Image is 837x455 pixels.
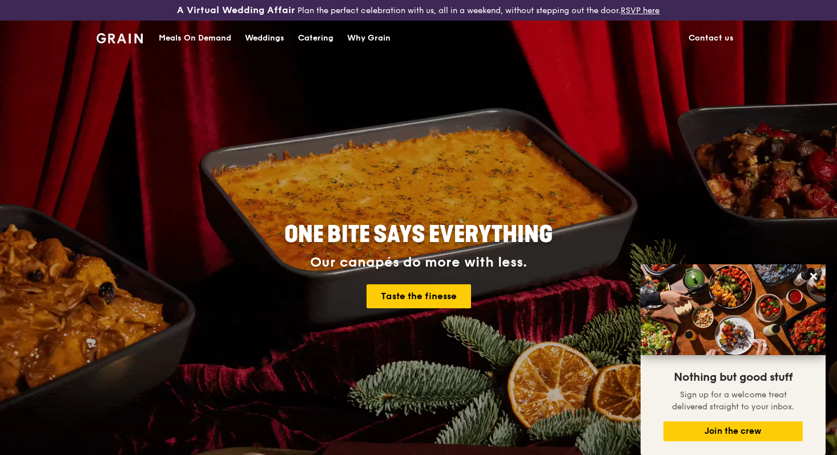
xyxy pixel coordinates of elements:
a: GrainGrain [96,20,143,54]
div: Our canapés do more with less. [213,255,624,271]
span: Sign up for a welcome treat delivered straight to your inbox. [672,390,794,412]
a: Weddings [238,21,291,55]
a: Why Grain [340,21,397,55]
a: Catering [291,21,340,55]
div: Weddings [245,21,284,55]
h3: A Virtual Wedding Affair [177,5,295,16]
div: Catering [298,21,333,55]
a: RSVP here [621,6,659,15]
div: Meals On Demand [159,21,231,55]
div: Plan the perfect celebration with us, all in a weekend, without stepping out the door. [139,5,697,16]
a: Contact us [682,21,741,55]
span: ONE BITE SAYS EVERYTHING [284,221,553,248]
button: Join the crew [663,421,803,441]
div: Why Grain [347,21,391,55]
img: Grain [96,33,143,43]
span: Nothing but good stuff [674,371,792,384]
a: Taste the finesse [367,284,471,308]
img: DSC07876-Edit02-Large.jpeg [641,264,826,355]
button: Close [804,267,823,285]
